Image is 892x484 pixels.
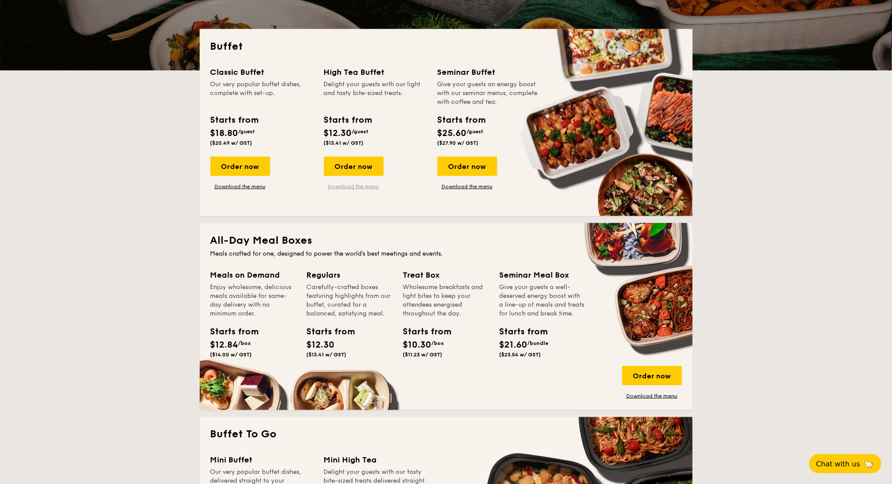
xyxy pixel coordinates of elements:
[210,80,313,106] div: Our very popular buffet dishes, complete with set-up.
[210,66,313,78] div: Classic Buffet
[499,352,541,358] span: ($23.54 w/ GST)
[210,140,253,146] span: ($20.49 w/ GST)
[403,269,489,281] div: Treat Box
[437,80,540,106] div: Give your guests an energy boost with our seminar menus, complete with coffee and tea.
[437,140,479,146] span: ($27.90 w/ GST)
[210,183,270,190] a: Download the menu
[864,459,874,469] span: 🦙
[324,114,372,127] div: Starts from
[437,183,497,190] a: Download the menu
[210,114,258,127] div: Starts from
[352,128,369,135] span: /guest
[210,234,682,248] h2: All-Day Meal Boxes
[437,66,540,78] div: Seminar Buffet
[324,128,352,139] span: $12.30
[499,325,539,338] div: Starts from
[210,352,252,358] span: ($14.00 w/ GST)
[324,157,384,176] div: Order now
[239,128,255,135] span: /guest
[239,340,251,346] span: /box
[324,140,364,146] span: ($13.41 w/ GST)
[210,128,239,139] span: $18.80
[437,128,467,139] span: $25.60
[210,269,296,281] div: Meals on Demand
[403,325,443,338] div: Starts from
[307,352,347,358] span: ($13.41 w/ GST)
[816,460,860,468] span: Chat with us
[210,454,313,466] div: Mini Buffet
[622,366,682,385] div: Order now
[307,340,335,350] span: $12.30
[324,183,384,190] a: Download the menu
[499,340,528,350] span: $21.60
[307,283,393,318] div: Carefully-crafted boxes featuring highlights from our buffet, curated for a balanced, satisfying ...
[403,283,489,318] div: Wholesome breakfasts and light bites to keep your attendees energised throughout the day.
[403,352,443,358] span: ($11.23 w/ GST)
[324,66,427,78] div: High Tea Buffet
[210,40,682,54] h2: Buffet
[210,340,239,350] span: $12.84
[622,392,682,400] a: Download the menu
[210,428,682,442] h2: Buffet To Go
[210,283,296,318] div: Enjoy wholesome, delicious meals available for same-day delivery with no minimum order.
[324,80,427,106] div: Delight your guests with our light and tasty bite-sized treats.
[307,269,393,281] div: Regulars
[809,454,881,473] button: Chat with us🦙
[437,114,485,127] div: Starts from
[210,249,682,258] div: Meals crafted for one, designed to power the world's best meetings and events.
[210,157,270,176] div: Order now
[499,283,585,318] div: Give your guests a well-deserved energy boost with a line-up of meals and treats for lunch and br...
[324,454,427,466] div: Mini High Tea
[307,325,346,338] div: Starts from
[499,269,585,281] div: Seminar Meal Box
[467,128,484,135] span: /guest
[528,340,549,346] span: /bundle
[432,340,444,346] span: /box
[437,157,497,176] div: Order now
[403,340,432,350] span: $10.30
[210,325,250,338] div: Starts from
